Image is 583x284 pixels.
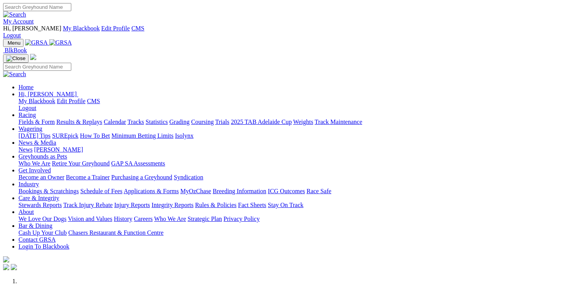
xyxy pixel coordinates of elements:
[18,91,78,97] a: Hi, [PERSON_NAME]
[18,174,64,180] a: Become an Owner
[3,25,61,32] span: Hi, [PERSON_NAME]
[18,91,77,97] span: Hi, [PERSON_NAME]
[3,47,27,53] a: BlkBook
[101,25,130,32] a: Edit Profile
[111,160,165,167] a: GAP SA Assessments
[3,256,9,262] img: logo-grsa-white.png
[3,264,9,270] img: facebook.svg
[223,216,260,222] a: Privacy Policy
[18,181,39,187] a: Industry
[114,216,132,222] a: History
[18,98,55,104] a: My Blackbook
[3,39,24,47] button: Toggle navigation
[293,119,313,125] a: Weights
[18,146,32,153] a: News
[213,188,266,194] a: Breeding Information
[63,25,100,32] a: My Blackbook
[18,195,59,201] a: Care & Integrity
[191,119,214,125] a: Coursing
[18,216,66,222] a: We Love Our Dogs
[18,243,69,250] a: Login To Blackbook
[154,216,186,222] a: Who We Are
[68,229,163,236] a: Chasers Restaurant & Function Centre
[18,119,55,125] a: Fields & Form
[18,119,580,125] div: Racing
[6,55,25,62] img: Close
[52,132,78,139] a: SUREpick
[18,209,34,215] a: About
[34,146,83,153] a: [PERSON_NAME]
[80,132,110,139] a: How To Bet
[3,63,71,71] input: Search
[18,167,51,174] a: Get Involved
[18,98,580,112] div: Hi, [PERSON_NAME]
[18,222,52,229] a: Bar & Dining
[18,216,580,222] div: About
[87,98,100,104] a: CMS
[174,174,203,180] a: Syndication
[18,188,580,195] div: Industry
[18,105,36,111] a: Logout
[18,229,580,236] div: Bar & Dining
[111,174,172,180] a: Purchasing a Greyhound
[170,119,190,125] a: Grading
[18,84,34,90] a: Home
[52,160,110,167] a: Retire Your Greyhound
[5,47,27,53] span: BlkBook
[30,54,36,60] img: logo-grsa-white.png
[104,119,126,125] a: Calendar
[18,153,67,160] a: Greyhounds as Pets
[268,188,305,194] a: ICG Outcomes
[175,132,193,139] a: Isolynx
[18,146,580,153] div: News & Media
[215,119,229,125] a: Trials
[68,216,112,222] a: Vision and Values
[238,202,266,208] a: Fact Sheets
[18,132,50,139] a: [DATE] Tips
[18,229,67,236] a: Cash Up Your Club
[3,54,29,63] button: Toggle navigation
[80,188,122,194] a: Schedule of Fees
[315,119,362,125] a: Track Maintenance
[195,202,237,208] a: Rules & Policies
[146,119,168,125] a: Statistics
[18,132,580,139] div: Wagering
[8,40,20,46] span: Menu
[128,119,144,125] a: Tracks
[306,188,331,194] a: Race Safe
[3,11,26,18] img: Search
[3,25,580,39] div: My Account
[18,112,36,118] a: Racing
[11,264,17,270] img: twitter.svg
[18,160,50,167] a: Who We Are
[134,216,153,222] a: Careers
[3,3,71,11] input: Search
[111,132,173,139] a: Minimum Betting Limits
[57,98,86,104] a: Edit Profile
[56,119,102,125] a: Results & Replays
[18,188,79,194] a: Bookings & Scratchings
[124,188,179,194] a: Applications & Forms
[63,202,113,208] a: Track Injury Rebate
[66,174,110,180] a: Become a Trainer
[18,236,55,243] a: Contact GRSA
[231,119,292,125] a: 2025 TAB Adelaide Cup
[3,71,26,78] img: Search
[188,216,222,222] a: Strategic Plan
[18,174,580,181] div: Get Involved
[114,202,150,208] a: Injury Reports
[18,160,580,167] div: Greyhounds as Pets
[180,188,211,194] a: MyOzChase
[151,202,193,208] a: Integrity Reports
[18,125,42,132] a: Wagering
[131,25,144,32] a: CMS
[18,139,56,146] a: News & Media
[3,18,34,25] a: My Account
[25,39,48,46] img: GRSA
[49,39,72,46] img: GRSA
[18,202,580,209] div: Care & Integrity
[268,202,303,208] a: Stay On Track
[18,202,62,208] a: Stewards Reports
[3,32,21,38] a: Logout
